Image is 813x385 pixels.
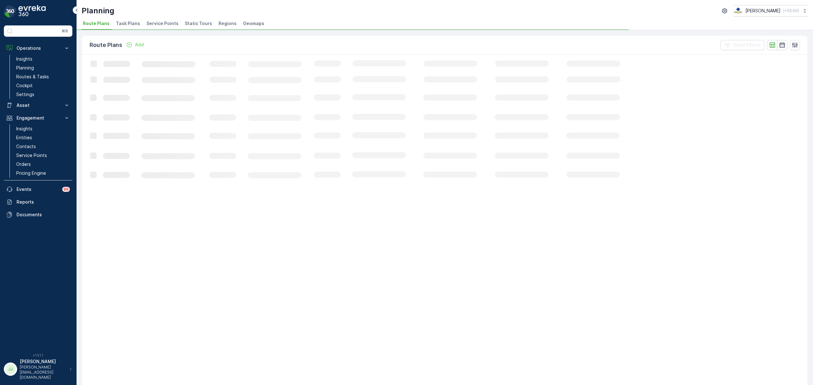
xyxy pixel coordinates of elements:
p: [PERSON_NAME] [20,358,67,365]
a: Planning [14,63,72,72]
p: Route Plans [90,41,122,49]
p: Documents [17,212,70,218]
span: Regions [218,20,237,27]
p: Reports [17,199,70,205]
p: [PERSON_NAME] [745,8,781,14]
p: Pricing Engine [16,170,46,176]
a: Reports [4,196,72,208]
button: Asset [4,99,72,112]
a: Routes & Tasks [14,72,72,81]
button: Engagement [4,112,72,124]
span: Geomaps [243,20,264,27]
a: Insights [14,124,72,133]
p: Entities [16,134,32,141]
p: Planning [82,6,114,16]
span: Service Points [146,20,178,27]
a: Insights [14,55,72,63]
img: logo [4,5,17,18]
p: Contacts [16,143,36,150]
p: 99 [64,187,69,192]
button: Clear Filters [720,40,764,50]
a: Contacts [14,142,72,151]
a: Pricing Engine [14,169,72,178]
a: Events99 [4,183,72,196]
p: Add [135,42,144,48]
a: Settings [14,90,72,99]
div: JJ [5,364,16,374]
p: ⌘B [62,29,68,34]
img: logo_dark-DEwI_e13.png [18,5,46,18]
a: Documents [4,208,72,221]
a: Entities [14,133,72,142]
p: Events [17,186,58,192]
p: [PERSON_NAME][EMAIL_ADDRESS][DOMAIN_NAME] [20,365,67,380]
p: Routes & Tasks [16,74,49,80]
p: Engagement [17,115,60,121]
p: Asset [17,102,60,108]
p: Orders [16,161,31,167]
a: Cockpit [14,81,72,90]
p: Cockpit [16,82,33,89]
a: Service Points [14,151,72,160]
p: Planning [16,65,34,71]
p: Service Points [16,152,47,159]
span: Task Plans [116,20,140,27]
span: Route Plans [83,20,110,27]
p: Settings [16,91,34,98]
button: [PERSON_NAME](+02:00) [734,5,808,16]
button: JJ[PERSON_NAME][PERSON_NAME][EMAIL_ADDRESS][DOMAIN_NAME] [4,358,72,380]
span: Static Tours [185,20,212,27]
p: Insights [16,126,32,132]
p: Operations [17,45,60,51]
p: ( +02:00 ) [783,8,799,13]
button: Operations [4,42,72,55]
button: Add [124,41,146,49]
a: Orders [14,160,72,169]
span: v 1.51.1 [4,353,72,357]
p: Insights [16,56,32,62]
p: Clear Filters [733,42,761,48]
img: basis-logo_rgb2x.png [734,7,743,14]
